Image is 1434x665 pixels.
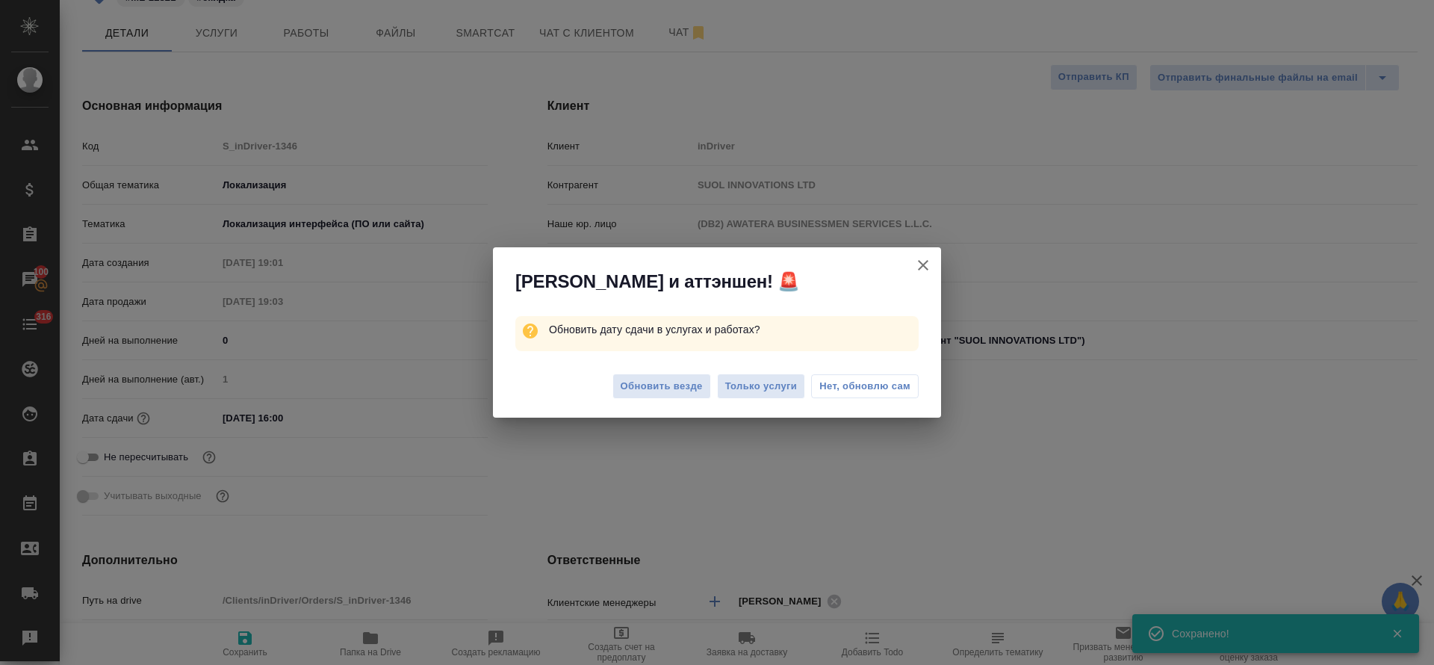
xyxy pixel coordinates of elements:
button: Нет, обновлю сам [811,374,919,398]
span: Только услуги [725,378,798,395]
span: Нет, обновлю сам [819,379,910,394]
button: Обновить везде [612,374,711,400]
p: Обновить дату сдачи в услугах и работах? [549,316,919,343]
span: Обновить везде [621,378,703,395]
button: Только услуги [717,374,806,400]
span: [PERSON_NAME] и аттэншен! 🚨 [515,270,800,294]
